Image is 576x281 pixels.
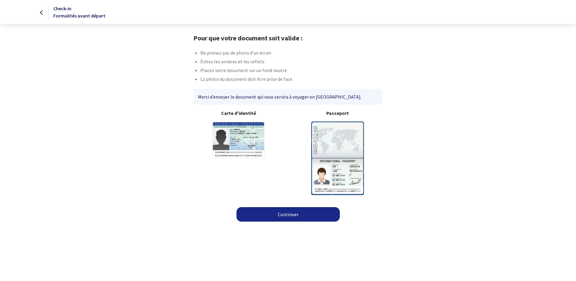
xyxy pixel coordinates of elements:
div: Merci d’envoyer le document qui vous servira à voyager en [GEOGRAPHIC_DATA]. [194,89,382,105]
li: Placez votre document sur un fond neutre [200,67,382,75]
b: Carte d'identité [194,109,283,117]
li: La photo du document doit être prise de face [200,75,382,84]
h1: Pour que votre document soit valide : [193,34,382,42]
li: Évitez les ombres et les reflets [200,58,382,67]
span: Check-in Formalités avant départ [53,5,105,19]
b: Passeport [293,109,382,117]
a: Continuer [236,207,340,222]
li: Ne prenez pas de photo d’un écran [200,49,382,58]
img: illuCNI.svg [212,122,265,159]
img: illuPasseport.svg [311,122,364,195]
